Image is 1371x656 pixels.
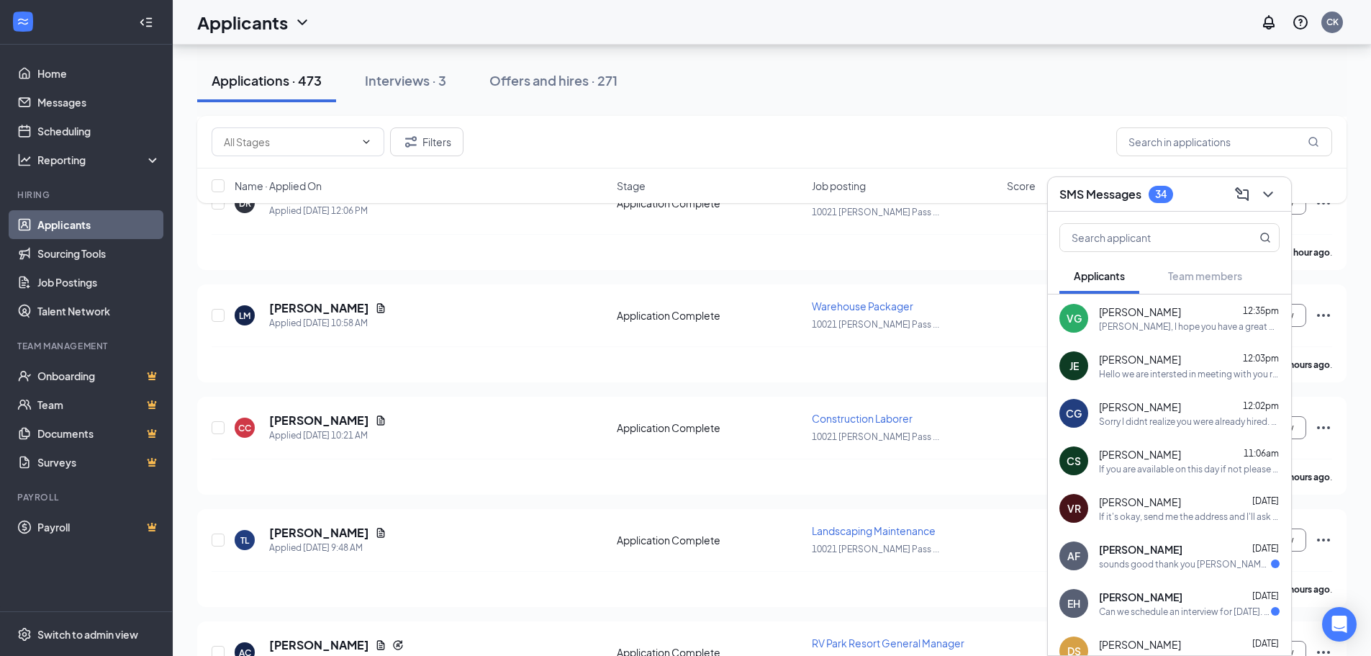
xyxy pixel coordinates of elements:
[37,153,161,167] div: Reporting
[392,639,404,651] svg: Reapply
[617,421,803,435] div: Application Complete
[390,127,463,156] button: Filter Filters
[1099,606,1271,618] div: Can we schedule an interview for [DATE]. Will the position still be available?
[1116,127,1332,156] input: Search in applications
[37,239,160,268] a: Sourcing Tools
[37,513,160,542] a: PayrollCrown
[1099,542,1182,557] span: [PERSON_NAME]
[1252,495,1279,506] span: [DATE]
[1315,307,1332,324] svg: Ellipses
[1099,558,1271,570] div: sounds good thank you [PERSON_NAME] much
[361,136,372,148] svg: ChevronDown
[37,448,160,477] a: SurveysCrown
[235,179,322,193] span: Name · Applied On
[238,422,251,434] div: CC
[1322,607,1357,642] div: Open Intercom Messenger
[1067,454,1081,468] div: CS
[1243,353,1279,364] span: 12:03pm
[812,544,939,554] span: 10021 [PERSON_NAME] Pass ...
[1099,352,1181,367] span: [PERSON_NAME]
[489,71,617,89] div: Offers and hires · 271
[1007,179,1036,193] span: Score
[1067,311,1082,325] div: VG
[375,527,386,539] svg: Document
[1282,584,1330,595] b: 3 hours ago
[1155,188,1167,200] div: 34
[1243,400,1279,411] span: 12:02pm
[617,308,803,323] div: Application Complete
[1252,638,1279,649] span: [DATE]
[1099,447,1181,462] span: [PERSON_NAME]
[197,10,288,35] h1: Applicants
[17,153,32,167] svg: Analysis
[1234,186,1251,203] svg: ComposeMessage
[1168,269,1242,282] span: Team members
[239,310,250,322] div: LM
[1066,406,1082,421] div: CG
[269,300,369,316] h5: [PERSON_NAME]
[1282,247,1330,258] b: an hour ago
[269,413,369,428] h5: [PERSON_NAME]
[812,179,866,193] span: Job posting
[1231,183,1254,206] button: ComposeMessage
[812,524,936,537] span: Landscaping Maintenance
[212,71,322,89] div: Applications · 473
[1099,368,1280,380] div: Hello we are intersted in meeting with you regardingthe Sales Associate Position please let me kn...
[1243,305,1279,316] span: 12:35pm
[1326,16,1339,28] div: CK
[37,627,138,642] div: Switch to admin view
[812,637,964,650] span: RV Park Resort General Manager
[375,302,386,314] svg: Document
[1099,415,1280,428] div: Sorry I didnt realize you were already hired. Thank you for your time.
[269,637,369,653] h5: [PERSON_NAME]
[37,88,160,117] a: Messages
[37,210,160,239] a: Applicants
[1099,511,1280,523] div: If it's okay, send me the address and I'll ask for who.
[17,189,158,201] div: Hiring
[17,491,158,503] div: Payroll
[240,534,249,547] div: TL
[269,541,386,555] div: Applied [DATE] 9:48 AM
[1069,359,1079,373] div: JE
[269,428,386,443] div: Applied [DATE] 10:21 AM
[1282,359,1330,370] b: 2 hours ago
[17,627,32,642] svg: Settings
[617,533,803,547] div: Application Complete
[1067,549,1080,563] div: AF
[375,639,386,651] svg: Document
[1252,590,1279,601] span: [DATE]
[1099,495,1181,509] span: [PERSON_NAME]
[1059,187,1141,202] h3: SMS Messages
[37,419,160,448] a: DocumentsCrown
[1259,232,1271,243] svg: MagnifyingGlass
[1244,448,1279,459] span: 11:06am
[269,525,369,541] h5: [PERSON_NAME]
[375,415,386,426] svg: Document
[294,14,311,31] svg: ChevronDown
[1099,400,1181,414] span: [PERSON_NAME]
[37,390,160,419] a: TeamCrown
[812,431,939,442] span: 10021 [PERSON_NAME] Pass ...
[37,361,160,390] a: OnboardingCrown
[812,300,913,313] span: Warehouse Packager
[1074,269,1125,282] span: Applicants
[1257,183,1280,206] button: ChevronDown
[37,117,160,145] a: Scheduling
[617,179,646,193] span: Stage
[1260,14,1277,31] svg: Notifications
[1282,472,1330,482] b: 3 hours ago
[1099,637,1181,652] span: [PERSON_NAME]
[17,340,158,352] div: Team Management
[1060,224,1231,251] input: Search applicant
[139,15,153,30] svg: Collapse
[812,412,913,425] span: Construction Laborer
[1315,531,1332,549] svg: Ellipses
[1308,136,1319,148] svg: MagnifyingGlass
[1099,305,1181,319] span: [PERSON_NAME]
[37,297,160,325] a: Talent Network
[1292,14,1309,31] svg: QuestionInfo
[1259,186,1277,203] svg: ChevronDown
[37,59,160,88] a: Home
[1067,596,1080,611] div: EH
[365,71,446,89] div: Interviews · 3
